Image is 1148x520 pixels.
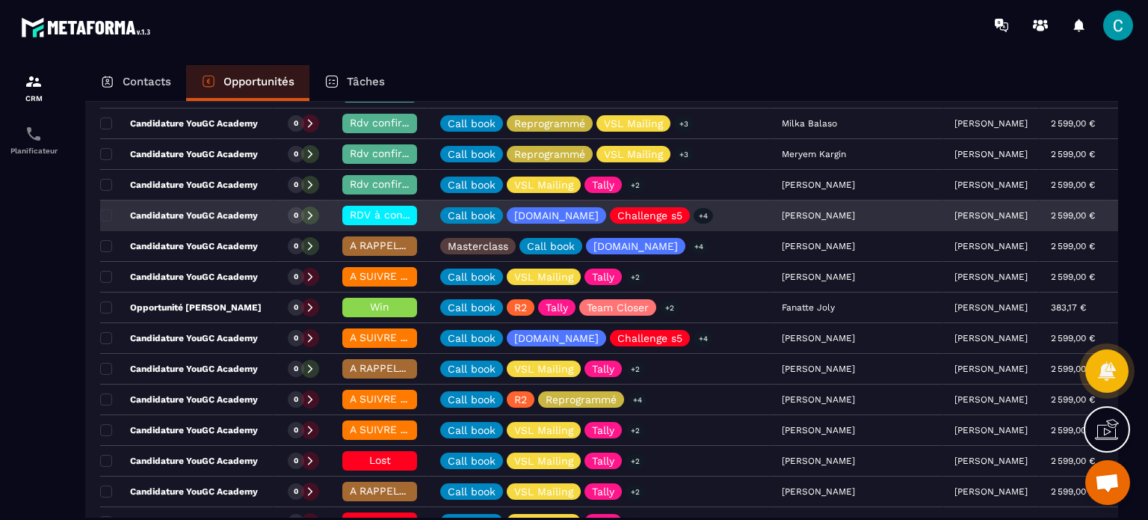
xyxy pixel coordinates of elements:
p: Call book [448,333,496,343]
p: Call book [448,272,496,282]
p: [PERSON_NAME] [954,425,1028,435]
p: VSL Mailing [514,486,573,497]
p: 0 [294,272,298,282]
span: A RAPPELER/GHOST/NO SHOW✖️ [350,362,519,374]
p: +2 [626,484,645,500]
p: +2 [626,269,645,285]
p: +2 [626,177,645,193]
span: A SUIVRE ⏳ [350,331,413,343]
p: 2 599,00 € [1051,486,1095,497]
p: [PERSON_NAME] [954,118,1028,129]
p: Candidature YouGC Academy [100,148,258,160]
p: 0 [294,302,298,313]
a: schedulerschedulerPlanificateur [4,114,64,166]
p: Candidature YouGC Academy [100,486,258,498]
p: Candidature YouGC Academy [100,394,258,406]
p: 2 599,00 € [1051,364,1095,374]
p: 0 [294,425,298,435]
p: 0 [294,333,298,343]
p: 2 599,00 € [1051,210,1095,221]
a: Opportunités [186,65,309,101]
p: 2 599,00 € [1051,118,1095,129]
p: 2 599,00 € [1051,425,1095,435]
p: [PERSON_NAME] [954,180,1028,190]
p: 0 [294,394,298,405]
p: [PERSON_NAME] [954,210,1028,221]
p: Tally [546,302,568,313]
p: +2 [626,423,645,438]
p: 2 599,00 € [1051,272,1095,282]
p: [DOMAIN_NAME] [593,241,678,251]
p: R2 [514,394,527,405]
p: Candidature YouGC Academy [100,455,258,467]
p: Candidature YouGC Academy [100,179,258,191]
p: Tally [592,180,614,190]
p: VSL Mailing [514,272,573,282]
p: 0 [294,149,298,159]
p: Candidature YouGC Academy [100,240,258,252]
p: 2 599,00 € [1051,180,1095,190]
p: [PERSON_NAME] [954,241,1028,251]
p: Tally [592,425,614,435]
p: 383,17 € [1051,302,1086,313]
p: VSL Mailing [514,456,573,466]
span: A SUIVRE ⏳ [350,270,413,282]
p: Tally [592,456,614,466]
span: Rdv confirmé ✅ [350,147,434,159]
span: A RAPPELER/GHOST/NO SHOW✖️ [350,485,519,497]
p: Candidature YouGC Academy [100,332,258,344]
p: Team Closer [587,302,649,313]
img: formation [25,73,43,91]
span: Rdv confirmé ✅ [350,178,434,190]
p: Masterclass [448,241,508,251]
p: 2 599,00 € [1051,241,1095,251]
p: VSL Mailing [514,180,573,190]
p: +4 [694,331,713,346]
p: Candidature YouGC Academy [100,209,258,221]
p: Call book [448,180,496,190]
p: Reprogrammé [514,118,585,129]
p: [PERSON_NAME] [954,333,1028,343]
p: +3 [674,116,694,132]
p: +4 [689,239,709,254]
p: [PERSON_NAME] [954,456,1028,466]
p: CRM [4,94,64,103]
p: Call book [448,302,496,313]
p: Candidature YouGC Academy [100,117,258,129]
p: 0 [294,241,298,251]
p: Call book [448,149,496,159]
p: Contacts [123,75,171,88]
span: RDV à conf. A RAPPELER [350,209,475,221]
p: Tally [592,272,614,282]
p: VSL Mailing [604,149,663,159]
p: 0 [294,364,298,374]
p: VSL Mailing [514,364,573,374]
p: +2 [626,453,645,469]
p: Call book [448,210,496,221]
p: 0 [294,456,298,466]
p: Candidature YouGC Academy [100,363,258,375]
span: Win [370,301,389,313]
p: VSL Mailing [604,118,663,129]
p: [PERSON_NAME] [954,302,1028,313]
p: Challenge s5 [617,333,682,343]
p: +4 [694,208,713,224]
p: Call book [448,394,496,405]
span: A SUIVRE ⏳ [350,423,413,435]
p: [DOMAIN_NAME] [514,210,599,221]
a: Contacts [85,65,186,101]
p: R2 [514,302,527,313]
p: 2 599,00 € [1051,394,1095,405]
p: Reprogrammé [514,149,585,159]
span: A RAPPELER/GHOST/NO SHOW✖️ [350,239,519,251]
span: Lost [369,454,391,466]
p: Call book [448,364,496,374]
p: Opportunité [PERSON_NAME] [100,302,262,313]
p: Call book [527,241,575,251]
p: +2 [626,361,645,377]
p: Challenge s5 [617,210,682,221]
p: [PERSON_NAME] [954,486,1028,497]
p: [PERSON_NAME] [954,272,1028,282]
p: 2 599,00 € [1051,149,1095,159]
p: 0 [294,486,298,497]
